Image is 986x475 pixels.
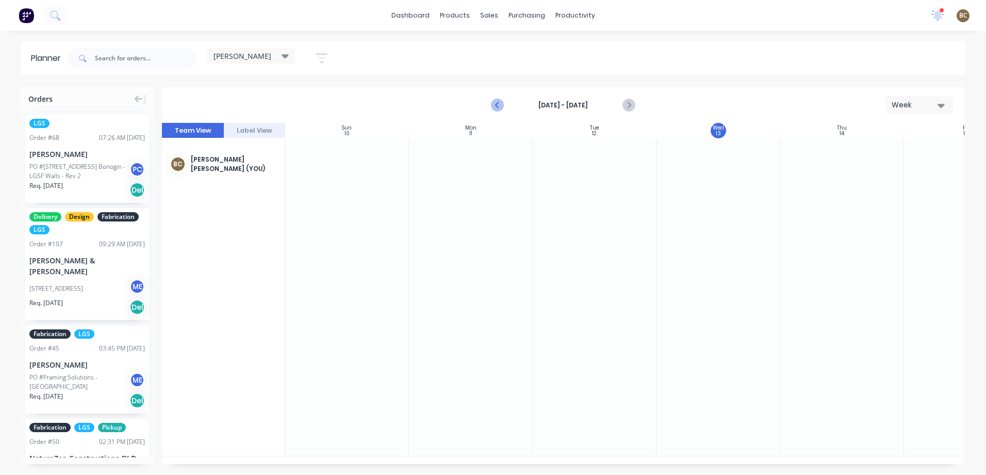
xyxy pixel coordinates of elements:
[129,393,145,408] div: Del
[29,133,59,142] div: Order # 68
[129,299,145,315] div: Del
[29,255,145,277] div: [PERSON_NAME] & [PERSON_NAME]
[99,133,145,142] div: 07:26 AM [DATE]
[65,212,94,221] span: Design
[29,298,63,308] span: Req. [DATE]
[886,96,953,114] button: Week
[29,149,145,160] div: [PERSON_NAME]
[590,125,599,131] div: Tue
[713,125,724,131] div: Wed
[963,131,968,136] div: 15
[129,279,145,294] div: ME
[29,359,145,370] div: [PERSON_NAME]
[129,182,145,198] div: Del
[74,423,94,432] span: LGS
[29,329,71,339] span: Fabrication
[435,8,475,23] div: products
[716,131,721,136] div: 13
[959,11,967,20] span: BC
[29,240,63,249] div: Order # 107
[29,392,63,401] span: Req. [DATE]
[29,373,133,391] div: PO #Framing Solutions -[GEOGRAPHIC_DATA]
[344,131,350,136] div: 10
[29,162,133,181] div: PO #[STREET_ADDRESS] Bonogin - LGSF Walls - Rev 2
[29,344,59,353] div: Order # 45
[342,125,352,131] div: Sun
[29,181,63,191] span: Req. [DATE]
[19,8,34,23] img: Factory
[469,131,472,136] div: 11
[97,212,139,221] span: Fabrication
[837,125,847,131] div: Thu
[465,125,476,131] div: Mon
[95,48,197,69] input: Search for orders...
[29,423,71,432] span: Fabrication
[840,131,844,136] div: 14
[963,125,969,131] div: Fri
[386,8,435,23] a: dashboard
[29,212,61,221] span: Delivery
[99,437,145,447] div: 02:31 PM [DATE]
[99,240,145,249] div: 09:29 AM [DATE]
[29,225,50,234] span: LGS
[29,119,50,128] span: LGS
[162,123,224,138] button: Team View
[512,101,615,110] strong: [DATE] - [DATE]
[191,155,277,173] div: [PERSON_NAME] [PERSON_NAME] (You)
[224,123,286,138] button: Label View
[213,51,271,61] span: [PERSON_NAME]
[475,8,503,23] div: sales
[129,162,145,177] div: PC
[129,372,145,388] div: ME
[31,52,66,65] div: Planner
[550,8,600,23] div: productivity
[170,156,186,172] div: BC
[29,437,59,447] div: Order # 50
[99,344,145,353] div: 03:45 PM [DATE]
[592,131,597,136] div: 12
[503,8,550,23] div: purchasing
[29,453,145,474] div: NatureZen Constructions QLD Pty Ltd
[74,329,94,339] span: LGS
[892,100,939,110] div: Week
[29,284,83,293] div: [STREET_ADDRESS]
[28,93,53,104] span: Orders
[98,423,126,432] span: Pickup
